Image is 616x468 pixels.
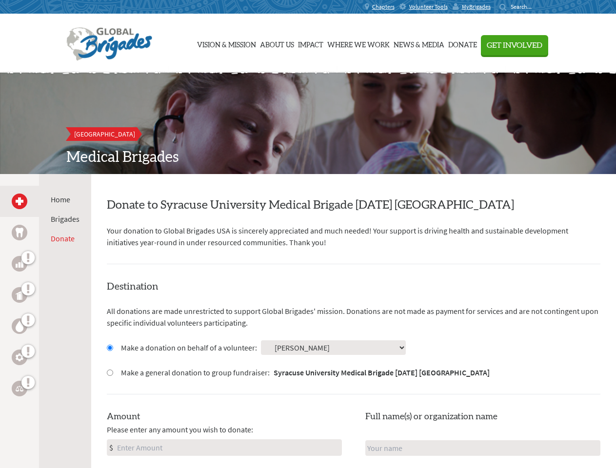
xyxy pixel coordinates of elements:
[448,19,477,68] a: Donate
[107,410,140,424] label: Amount
[12,318,27,334] a: Water
[16,353,23,361] img: Engineering
[511,3,538,10] input: Search...
[12,194,27,209] a: Medical
[107,197,600,213] h2: Donate to Syracuse University Medical Brigade [DATE] [GEOGRAPHIC_DATA]
[327,19,390,68] a: Where We Work
[16,228,23,237] img: Dental
[274,368,490,377] strong: Syracuse University Medical Brigade [DATE] [GEOGRAPHIC_DATA]
[51,194,79,205] li: Home
[12,225,27,240] a: Dental
[12,287,27,303] a: Public Health
[365,410,497,424] label: Full name(s) or organization name
[51,213,79,225] li: Brigades
[462,3,491,11] span: MyBrigades
[115,440,341,455] input: Enter Amount
[16,260,23,268] img: Business
[107,280,600,293] h4: Destination
[365,440,600,456] input: Your name
[481,35,548,55] button: Get Involved
[16,320,23,331] img: Water
[260,19,294,68] a: About Us
[51,214,79,224] a: Brigades
[74,130,135,138] span: [GEOGRAPHIC_DATA]
[66,27,152,61] img: Global Brigades Logo
[51,234,75,243] a: Donate
[51,195,70,204] a: Home
[16,386,23,391] img: Legal Empowerment
[66,149,550,166] h2: Medical Brigades
[51,233,79,244] li: Donate
[121,342,257,353] label: Make a donation on behalf of a volunteer:
[107,305,600,329] p: All donations are made unrestricted to support Global Brigades' mission. Donations are not made a...
[12,381,27,396] a: Legal Empowerment
[66,127,143,141] a: [GEOGRAPHIC_DATA]
[107,424,253,435] span: Please enter any amount you wish to donate:
[16,290,23,300] img: Public Health
[12,350,27,365] a: Engineering
[121,367,490,378] label: Make a general donation to group fundraiser:
[298,19,323,68] a: Impact
[372,3,395,11] span: Chapters
[197,19,256,68] a: Vision & Mission
[107,440,115,455] div: $
[16,197,23,205] img: Medical
[409,3,448,11] span: Volunteer Tools
[394,19,444,68] a: News & Media
[487,41,542,49] span: Get Involved
[12,256,27,272] a: Business
[107,225,600,248] p: Your donation to Global Brigades USA is sincerely appreciated and much needed! Your support is dr...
